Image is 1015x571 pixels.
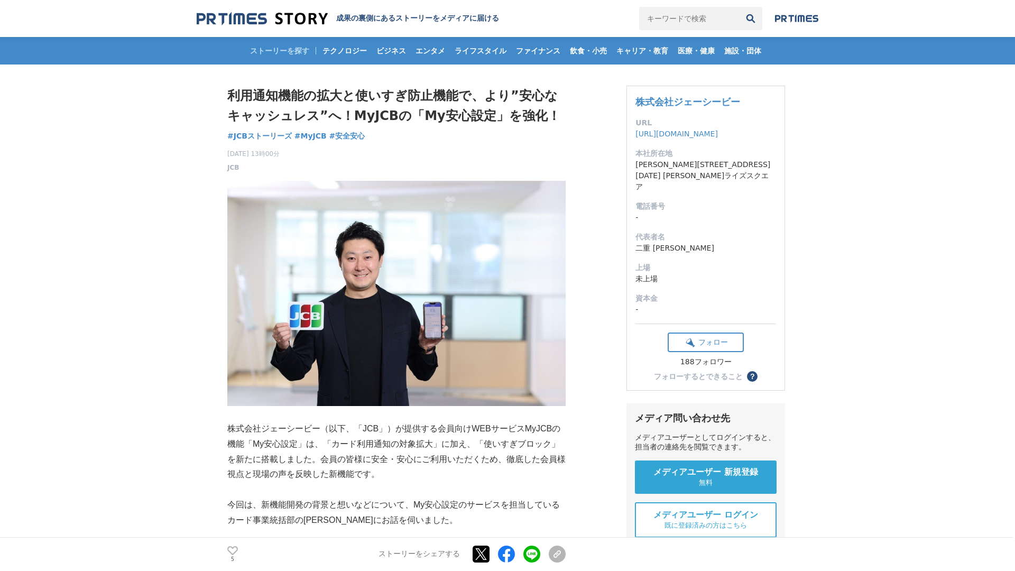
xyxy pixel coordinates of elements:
[336,14,499,23] h2: 成果の裏側にあるストーリーをメディアに届ける
[450,37,511,65] a: ライフスタイル
[411,37,449,65] a: エンタメ
[739,7,762,30] button: 検索
[227,131,292,141] span: #JCBストーリーズ
[673,37,719,65] a: 医療・健康
[775,14,818,23] img: prtimes
[612,37,672,65] a: キャリア・教育
[635,273,776,284] dd: 未上場
[294,131,327,142] a: #MyJCB
[720,46,765,56] span: 施設・団体
[720,37,765,65] a: 施設・団体
[635,293,776,304] dt: 資本金
[635,117,776,128] dt: URL
[227,149,280,159] span: [DATE] 13時00分
[653,467,758,478] span: メディアユーザー 新規登録
[635,412,777,425] div: メディア問い合わせ先
[227,181,566,406] img: thumbnail_9fc79d80-737b-11f0-a95f-61df31054317.jpg
[635,232,776,243] dt: 代表者名
[227,163,239,172] a: JCB
[227,498,566,528] p: 今回は、新機能開発の背景と想いなどについて、My安心設定のサービスを担当しているカード事業統括部の[PERSON_NAME]にお話を伺いました。
[318,37,371,65] a: テクノロジー
[635,262,776,273] dt: 上場
[635,304,776,315] dd: -
[372,46,410,56] span: ビジネス
[635,502,777,538] a: メディアユーザー ログイン 既に登録済みの方はこちら
[635,433,777,452] div: メディアユーザーとしてログインすると、担当者の連絡先を閲覧できます。
[329,131,365,141] span: #安全安心
[635,212,776,223] dd: -
[227,421,566,482] p: 株式会社ジェーシービー（以下、「JCB」）が提供する会員向けWEBサービスMyJCBの機能「My安心設定」は、「カード利用通知の対象拡大」に加え、「使いすぎブロック」を新たに搭載しました。会員の...
[329,131,365,142] a: #安全安心
[227,86,566,126] h1: 利用通知機能の拡大と使いすぎ防止機能で、より”安心なキャッシュレス”へ！MyJCBの「My安心設定」を強化！
[747,371,758,382] button: ？
[566,37,611,65] a: 飲食・小売
[668,333,744,352] button: フォロー
[749,373,756,380] span: ？
[294,131,327,141] span: #MyJCB
[635,148,776,159] dt: 本社所在地
[379,550,460,559] p: ストーリーをシェアする
[635,243,776,254] dd: 二重 [PERSON_NAME]
[512,37,565,65] a: ファイナンス
[668,357,744,367] div: 188フォロワー
[197,12,499,26] a: 成果の裏側にあるストーリーをメディアに届ける 成果の裏側にあるストーリーをメディアに届ける
[227,131,292,142] a: #JCBストーリーズ
[635,461,777,494] a: メディアユーザー 新規登録 無料
[665,521,747,530] span: 既に登録済みの方はこちら
[450,46,511,56] span: ライフスタイル
[635,130,718,138] a: [URL][DOMAIN_NAME]
[673,46,719,56] span: 医療・健康
[512,46,565,56] span: ファイナンス
[372,37,410,65] a: ビジネス
[653,510,758,521] span: メディアユーザー ログイン
[654,373,743,380] div: フォローするとできること
[227,557,238,562] p: 5
[318,46,371,56] span: テクノロジー
[699,478,713,487] span: 無料
[612,46,672,56] span: キャリア・教育
[197,12,328,26] img: 成果の裏側にあるストーリーをメディアに届ける
[566,46,611,56] span: 飲食・小売
[635,159,776,192] dd: [PERSON_NAME][STREET_ADDRESS][DATE] [PERSON_NAME]ライズスクエア
[635,96,740,107] a: 株式会社ジェーシービー
[411,46,449,56] span: エンタメ
[639,7,739,30] input: キーワードで検索
[635,201,776,212] dt: 電話番号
